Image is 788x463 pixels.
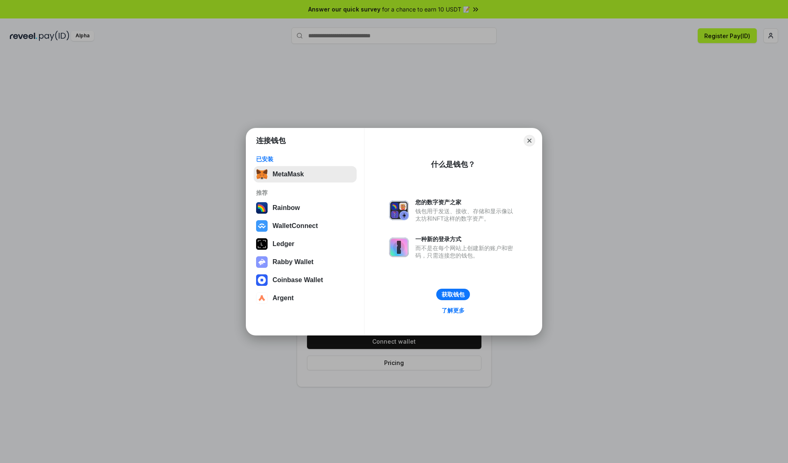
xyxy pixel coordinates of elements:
[256,189,354,196] div: 推荐
[524,135,535,146] button: Close
[254,272,357,288] button: Coinbase Wallet
[415,208,517,222] div: 钱包用于发送、接收、存储和显示像以太坊和NFT这样的数字资产。
[389,201,409,220] img: svg+xml,%3Csvg%20xmlns%3D%22http%3A%2F%2Fwww.w3.org%2F2000%2Fsvg%22%20fill%3D%22none%22%20viewBox...
[273,222,318,230] div: WalletConnect
[436,289,470,300] button: 获取钱包
[256,136,286,146] h1: 连接钱包
[431,160,475,169] div: 什么是钱包？
[254,236,357,252] button: Ledger
[256,256,268,268] img: svg+xml,%3Csvg%20xmlns%3D%22http%3A%2F%2Fwww.w3.org%2F2000%2Fsvg%22%20fill%3D%22none%22%20viewBox...
[254,200,357,216] button: Rainbow
[273,204,300,212] div: Rainbow
[273,240,294,248] div: Ledger
[415,244,517,259] div: 而不是在每个网站上创建新的账户和密码，只需连接您的钱包。
[254,218,357,234] button: WalletConnect
[256,169,268,180] img: svg+xml,%3Csvg%20fill%3D%22none%22%20height%3D%2233%22%20viewBox%3D%220%200%2035%2033%22%20width%...
[415,235,517,243] div: 一种新的登录方式
[256,274,268,286] img: svg+xml,%3Csvg%20width%3D%2228%22%20height%3D%2228%22%20viewBox%3D%220%200%2028%2028%22%20fill%3D...
[273,258,314,266] div: Rabby Wallet
[437,305,470,316] a: 了解更多
[389,237,409,257] img: svg+xml,%3Csvg%20xmlns%3D%22http%3A%2F%2Fwww.w3.org%2F2000%2Fsvg%22%20fill%3D%22none%22%20viewBox...
[273,294,294,302] div: Argent
[254,254,357,270] button: Rabby Wallet
[273,171,304,178] div: MetaMask
[273,276,323,284] div: Coinbase Wallet
[256,238,268,250] img: svg+xml,%3Csvg%20xmlns%3D%22http%3A%2F%2Fwww.w3.org%2F2000%2Fsvg%22%20width%3D%2228%22%20height%3...
[256,155,354,163] div: 已安装
[256,292,268,304] img: svg+xml,%3Csvg%20width%3D%2228%22%20height%3D%2228%22%20viewBox%3D%220%200%2028%2028%22%20fill%3D...
[442,291,465,298] div: 获取钱包
[415,198,517,206] div: 您的数字资产之家
[442,307,465,314] div: 了解更多
[254,166,357,182] button: MetaMask
[256,220,268,232] img: svg+xml,%3Csvg%20width%3D%2228%22%20height%3D%2228%22%20viewBox%3D%220%200%2028%2028%22%20fill%3D...
[254,290,357,306] button: Argent
[256,202,268,214] img: svg+xml,%3Csvg%20width%3D%22120%22%20height%3D%22120%22%20viewBox%3D%220%200%20120%20120%22%20fil...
